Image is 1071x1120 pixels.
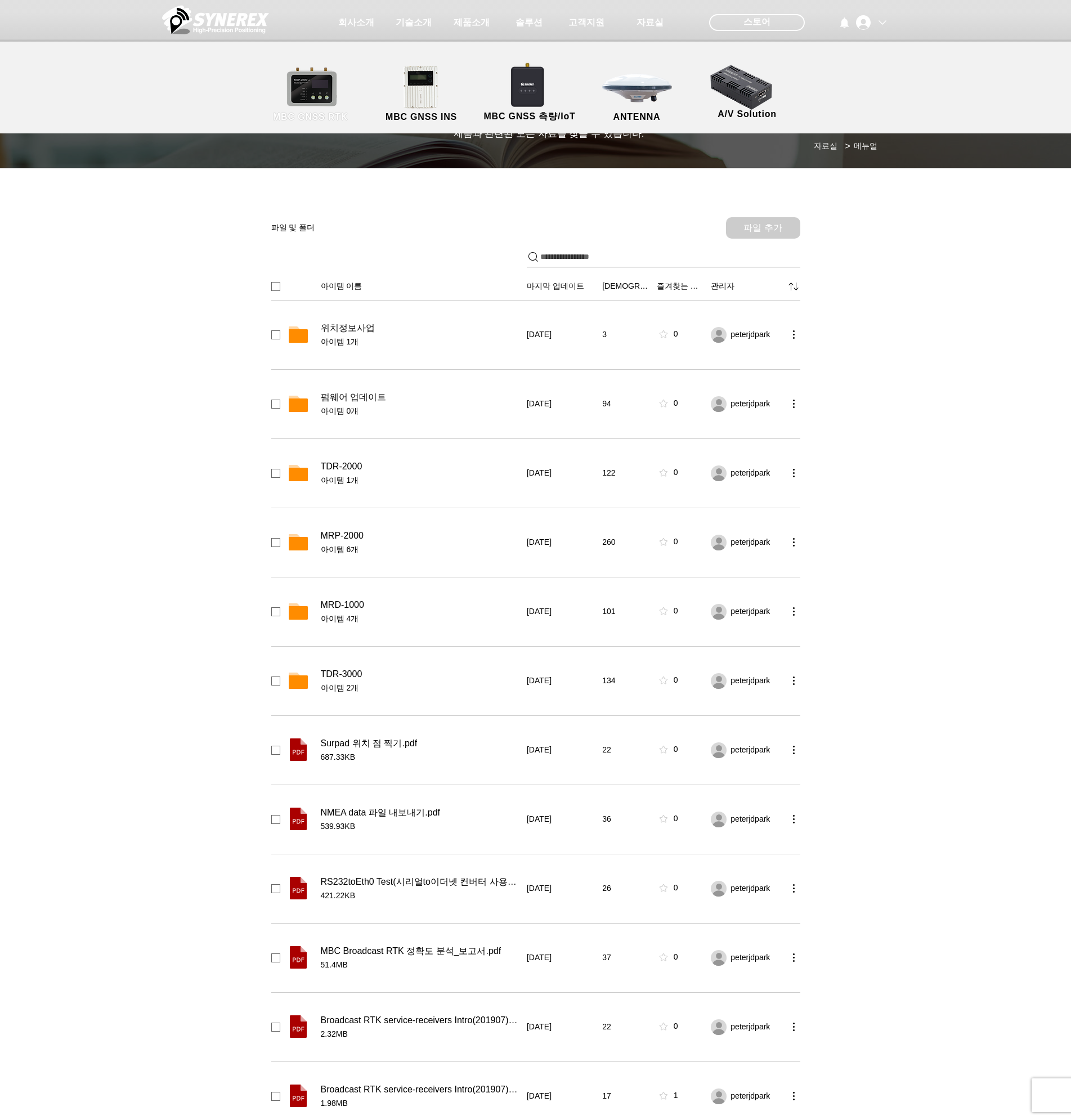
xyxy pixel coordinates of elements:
[602,952,650,964] div: 37
[674,952,678,963] div: 0
[271,538,280,547] div: checkbox
[527,606,552,617] span: [DATE]
[321,807,441,818] span: NMEA data 파일 내보내기.pdf
[500,56,557,113] img: SynRTK__.png
[527,883,552,894] span: [DATE]
[321,821,520,832] span: 539.93KB
[271,330,280,339] div: checkbox
[271,953,280,962] div: checkbox
[839,17,850,29] a: 알림
[527,814,595,825] div: 2022년 1월 6일
[787,881,800,895] button: more actions
[726,217,800,239] button: 파일 추가
[731,606,779,617] div: peterjdpark
[731,883,779,894] div: peterjdpark
[697,62,798,121] a: A/V Solution
[527,1091,595,1102] div: 2019년 7월 20일
[674,744,678,755] div: 0
[731,814,770,825] span: peterjdpark
[321,599,520,611] div: MRD-1000
[527,537,552,548] span: [DATE]
[787,604,800,618] button: more actions
[709,14,805,31] div: 스토어
[731,329,779,341] div: peterjdpark
[321,738,418,749] span: Surpad 위치 점 찍기.pdf
[273,112,348,122] span: MBC GNSS RTK
[602,745,611,756] span: 22
[602,675,650,687] div: 134
[271,1023,280,1032] div: checkbox
[338,17,374,29] span: 회사소개
[731,1091,770,1102] span: peterjdpark
[321,281,362,292] span: 아이템 이름
[602,1091,611,1102] span: 17
[516,17,543,29] span: 솔루션
[527,329,595,341] div: 2025년 7월 31일
[321,530,520,541] div: MRP-2000
[527,883,595,894] div: 2021년 2월 5일
[743,222,782,234] span: 파일 추가
[787,812,800,826] button: more actions
[674,329,678,340] div: 0
[787,535,800,549] button: more actions
[321,1015,520,1026] div: Broadcast RTK service-receivers Intro(201907)en.pdf
[602,468,615,479] span: 122
[731,675,779,687] div: peterjdpark
[602,606,650,617] div: 101
[321,946,501,957] span: MBC Broadcast RTK 정확도 분석_보고서.pdf
[602,606,615,617] span: 101
[527,675,595,687] div: 2022년 2월 9일
[321,807,520,818] div: NMEA data 파일 내보내기.pdf
[711,281,779,292] div: 관리자
[602,1022,650,1033] div: 22
[613,112,661,122] span: ANTENNA
[602,468,650,479] div: 122
[787,743,800,756] button: more actions
[260,268,812,300] div: Sorting options
[674,675,678,686] div: 0
[501,11,557,34] a: 솔루션
[527,468,595,479] div: 2022년 2월 17일
[602,1091,650,1102] div: 17
[321,392,520,403] div: 펌웨어 업데이트
[271,607,280,616] div: checkbox
[731,745,770,756] span: peterjdpark
[731,1091,779,1102] div: peterjdpark
[731,537,770,548] span: peterjdpark
[657,281,705,292] span: 즐겨찾는 메뉴
[321,1029,520,1040] span: 2.32MB
[674,813,678,825] div: 0
[731,606,770,617] span: peterjdpark
[527,814,552,825] span: [DATE]
[602,883,650,894] div: 26
[386,11,442,34] a: 기술소개
[527,606,595,617] div: 2022년 2월 17일
[260,65,361,124] a: MBC GNSS RTK
[321,946,520,957] div: MBC Broadcast RTK 정확도 분석_보고서.pdf
[674,536,678,548] div: 0
[527,675,552,687] span: [DATE]
[863,765,1071,1120] iframe: Wix Chat
[321,738,520,749] div: Surpad 위치 점 찍기.pdf
[602,398,650,410] div: 94
[731,398,770,410] span: peterjdpark
[602,952,611,964] span: 37
[271,400,280,409] div: checkbox
[321,599,364,611] span: MRD-1000
[271,884,280,893] div: checkbox
[731,1022,779,1033] div: peterjdpark
[602,745,650,756] div: 22
[674,398,678,409] div: 0
[321,281,520,292] button: 아이템 이름
[637,17,664,29] span: 자료실
[321,322,375,334] span: 위치정보사업
[731,883,770,894] span: peterjdpark
[371,65,472,124] a: MBC GNSS INS
[711,281,734,292] span: 관리자
[731,329,770,341] span: peterjdpark
[731,1022,770,1033] span: peterjdpark
[674,606,678,617] div: 0
[602,329,650,341] div: 3
[602,537,615,548] span: 260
